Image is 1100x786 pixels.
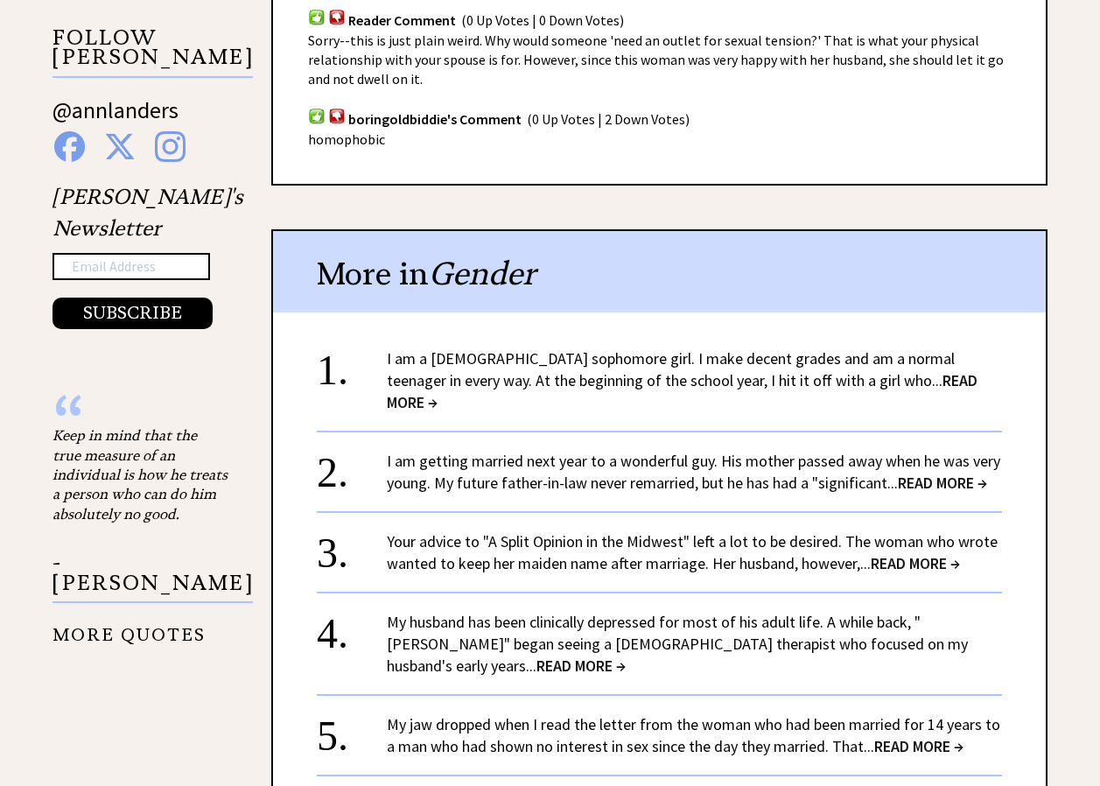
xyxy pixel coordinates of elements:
a: MORE QUOTES [53,611,206,645]
a: My husband has been clinically depressed for most of his adult life. A while back, "[PERSON_NAME]... [387,612,968,676]
div: “ [53,408,228,425]
span: homophobic [308,130,385,148]
img: votup.png [308,9,326,25]
span: READ MORE → [898,473,987,493]
img: votup.png [308,108,326,124]
img: x%20blue.png [104,131,136,162]
span: READ MORE → [387,370,977,412]
p: FOLLOW [PERSON_NAME] [53,28,253,78]
a: My jaw dropped when I read the letter from the woman who had been married for 14 years to a man w... [387,714,1000,756]
div: [PERSON_NAME]'s Newsletter [53,181,243,330]
span: (0 Up Votes | 0 Down Votes) [461,11,624,29]
input: Email Address [53,253,210,281]
img: votdown.png [328,9,346,25]
img: instagram%20blue.png [155,131,186,162]
span: Reader Comment [348,11,456,29]
p: - [PERSON_NAME] [53,553,253,603]
img: facebook%20blue.png [54,131,85,162]
div: 3. [317,530,387,563]
span: READ MORE → [536,656,626,676]
div: 1. [317,347,387,380]
span: READ MORE → [871,553,960,573]
a: I am a [DEMOGRAPHIC_DATA] sophomore girl. I make decent grades and am a normal teenager in every ... [387,348,977,412]
span: (0 Up Votes | 2 Down Votes) [527,110,690,128]
span: READ MORE → [874,736,963,756]
img: votdown.png [328,108,346,124]
div: Keep in mind that the true measure of an individual is how he treats a person who can do him abso... [53,425,228,523]
div: 5. [317,713,387,746]
a: Your advice to "A Split Opinion in the Midwest" left a lot to be desired. The woman who wrote wan... [387,531,998,573]
a: @annlanders [53,95,179,142]
div: More in [273,231,1046,312]
a: I am getting married next year to a wonderful guy. His mother passed away when he was very young.... [387,451,1000,493]
span: Sorry--this is just plain weird. Why would someone 'need an outlet for sexual tension?' That is w... [308,32,1004,88]
span: boringoldbiddie's Comment [348,110,522,128]
div: 2. [317,450,387,482]
button: SUBSCRIBE [53,298,213,329]
div: 4. [317,611,387,643]
span: Gender [429,254,536,293]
